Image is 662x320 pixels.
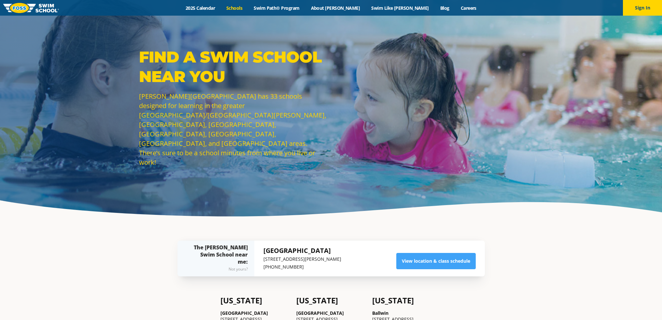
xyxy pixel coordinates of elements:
a: Careers [455,5,482,11]
a: [GEOGRAPHIC_DATA] [296,310,344,316]
a: 2025 Calendar [180,5,221,11]
a: [GEOGRAPHIC_DATA] [220,310,268,316]
img: FOSS Swim School Logo [3,3,59,13]
h4: [US_STATE] [220,296,290,305]
h5: [GEOGRAPHIC_DATA] [263,246,341,255]
a: Swim Path® Program [248,5,305,11]
h4: [US_STATE] [296,296,366,305]
a: View location & class schedule [396,253,476,269]
div: Not yours? [190,265,248,273]
h4: [US_STATE] [372,296,442,305]
p: [STREET_ADDRESS][PERSON_NAME] [263,255,341,263]
a: About [PERSON_NAME] [305,5,366,11]
a: Blog [434,5,455,11]
p: [PHONE_NUMBER] [263,263,341,271]
p: [PERSON_NAME][GEOGRAPHIC_DATA] has 33 schools designed for learning in the greater [GEOGRAPHIC_DA... [139,91,328,167]
a: Swim Like [PERSON_NAME] [366,5,435,11]
p: Find a Swim School Near You [139,47,328,86]
a: Schools [221,5,248,11]
a: Ballwin [372,310,388,316]
div: The [PERSON_NAME] Swim School near me: [190,244,248,273]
